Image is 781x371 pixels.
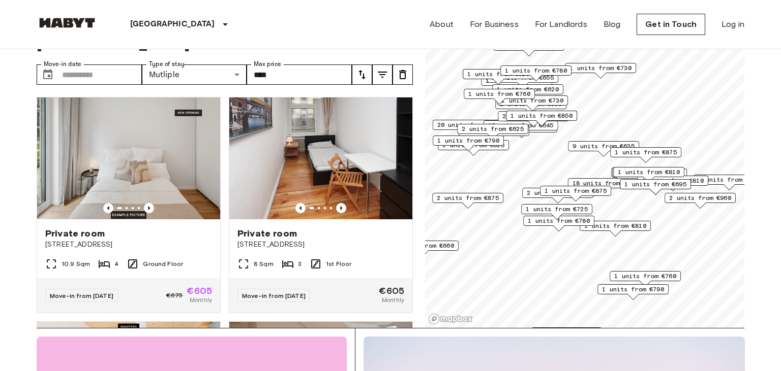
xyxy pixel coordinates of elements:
div: Map marker [611,167,682,183]
span: Move-in from [DATE] [50,292,113,299]
span: 1 units from €780 [505,66,567,75]
div: Mutliple [142,64,247,85]
div: Map marker [531,327,602,343]
span: 1 units from €875 [615,148,677,157]
div: Map marker [597,284,669,300]
span: 9 units from €635 [573,142,635,151]
div: Map marker [523,216,594,231]
span: 2 units from €875 [437,193,499,203]
button: Previous image [295,203,306,213]
div: Map marker [565,63,636,79]
span: 1 units from €620 [497,85,559,94]
div: Map marker [433,136,504,151]
a: For Landlords [535,18,587,30]
div: Map marker [463,69,534,85]
span: Private room [237,227,297,240]
span: 1 units from €875 [545,186,607,195]
span: 2 units from €865 [527,188,589,197]
button: tune [393,64,413,85]
span: Monthly [190,295,212,305]
button: Previous image [103,203,113,213]
div: Map marker [610,147,681,163]
button: Previous image [144,203,154,213]
span: Private room [45,227,105,240]
button: Choose date [38,64,58,85]
span: 1 units from €790 [437,136,499,145]
div: Map marker [568,141,639,157]
span: 1 units from €790 [602,285,664,294]
div: Map marker [521,204,592,220]
span: 2 units from €655 [502,112,564,121]
button: tune [372,64,393,85]
span: [STREET_ADDRESS] [45,240,212,250]
span: 1 units from €810 [618,167,680,177]
div: Map marker [492,84,563,100]
span: €605 [187,286,212,295]
div: Map marker [495,99,566,115]
span: 12 units from €645 [488,121,554,130]
span: Ground Floor [143,259,183,268]
span: 10.9 Sqm [62,259,90,268]
div: Map marker [580,221,651,237]
div: Map marker [484,120,558,136]
button: tune [352,64,372,85]
span: 1 units from €725 [526,205,588,214]
div: Map marker [433,120,507,136]
span: 3 [298,259,302,268]
a: Get in Touch [637,14,705,35]
span: 20 units from €655 [437,120,503,129]
div: Map marker [432,193,503,209]
div: Map marker [457,124,528,140]
span: 4 [114,259,118,268]
p: [GEOGRAPHIC_DATA] [130,18,215,30]
div: Map marker [620,179,691,195]
label: Max price [254,60,281,69]
a: Marketing picture of unit DE-01-262-003-01Previous imagePrevious imagePrivate room[STREET_ADDRESS... [37,97,221,313]
span: 6 units from €645 [698,175,760,184]
span: [STREET_ADDRESS] [237,240,404,250]
div: Map marker [665,193,736,209]
span: 1 units from €780 [528,216,590,225]
span: 1 units from €850 [510,111,573,120]
div: Map marker [540,186,611,201]
div: Map marker [612,167,683,183]
div: Map marker [464,89,535,105]
span: 1 units from €695 [624,180,686,189]
span: 8 Sqm [254,259,274,268]
a: Blog [604,18,621,30]
span: 1 units from €620 [467,70,529,79]
div: Map marker [498,111,569,127]
label: Type of stay [149,60,185,69]
div: Map marker [500,65,572,81]
a: Marketing picture of unit DE-01-237-01MPrevious imagePrevious imagePrivate room[STREET_ADDRESS]8 ... [229,97,413,313]
span: 1 units from €730 [501,96,563,105]
div: Map marker [613,167,684,183]
div: Map marker [506,111,577,126]
label: Move-in date [44,60,81,69]
canvas: Map [425,6,744,328]
span: Monthly [382,295,404,305]
span: 1 units from €660 [392,241,454,250]
div: Map marker [694,175,765,190]
span: 1st Floor [326,259,351,268]
span: 18 units from €650 [573,179,638,188]
img: Habyt [37,18,98,28]
button: Previous image [336,203,346,213]
span: 2 units from €625 [462,124,524,133]
span: 2 units from €960 [669,193,731,203]
div: Map marker [610,271,681,287]
span: 1 units from €810 [642,176,704,185]
span: Move-in from [DATE] [242,292,306,299]
span: 1 units from €760 [614,272,676,281]
div: Map marker [568,178,643,194]
span: €605 [379,286,404,295]
div: Map marker [522,188,593,204]
a: Mapbox logo [428,313,473,325]
a: For Business [470,18,519,30]
span: 1 units from €730 [569,63,632,73]
img: Marketing picture of unit DE-01-262-003-01 [37,97,220,219]
img: Marketing picture of unit DE-01-237-01M [229,97,412,219]
span: €675 [166,291,183,300]
a: About [430,18,454,30]
span: 1 units from €810 [584,221,646,230]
